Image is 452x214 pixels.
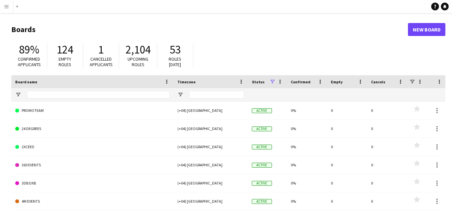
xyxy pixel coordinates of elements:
span: Cancels [371,79,385,84]
span: Active [252,199,272,204]
span: Roles [DATE] [169,56,182,67]
div: 0 [327,192,367,210]
span: Empty roles [59,56,72,67]
span: Active [252,181,272,186]
div: (+04) [GEOGRAPHIC_DATA] [174,174,248,192]
a: New Board [408,23,446,36]
div: 0 [367,120,407,137]
span: Board name [15,79,37,84]
div: 0% [287,156,327,174]
span: Timezone [177,79,196,84]
div: 0% [287,174,327,192]
div: 0% [287,138,327,156]
span: 1 [98,42,104,57]
a: 2XCEED [15,138,170,156]
input: Board name Filter Input [27,91,170,99]
span: Status [252,79,265,84]
span: Confirmed applicants [18,56,41,67]
div: (+04) [GEOGRAPHIC_DATA] [174,192,248,210]
div: 0% [287,192,327,210]
a: 360 EVENTS [15,156,170,174]
span: 124 [57,42,73,57]
div: 0 [327,120,367,137]
div: 0 [367,156,407,174]
a: 4M EVENTS [15,192,170,210]
div: 0% [287,120,327,137]
span: 2,104 [126,42,151,57]
div: 0 [327,101,367,119]
div: 0 [327,174,367,192]
span: Active [252,108,272,113]
button: Open Filter Menu [177,92,183,98]
div: (+04) [GEOGRAPHIC_DATA] [174,156,248,174]
a: 24 DEGREES [15,120,170,138]
div: 0% [287,101,327,119]
span: Active [252,163,272,168]
div: (+04) [GEOGRAPHIC_DATA] [174,120,248,137]
span: 89% [19,42,39,57]
div: 0 [367,174,407,192]
span: Active [252,145,272,149]
div: 0 [367,101,407,119]
span: Confirmed [291,79,311,84]
div: 0 [367,138,407,156]
input: Timezone Filter Input [189,91,244,99]
span: Empty [331,79,343,84]
div: 0 [327,156,367,174]
h1: Boards [11,25,408,34]
a: 3DB DXB [15,174,170,192]
div: (+04) [GEOGRAPHIC_DATA] [174,101,248,119]
div: 0 [327,138,367,156]
span: Upcoming roles [128,56,149,67]
span: Active [252,126,272,131]
span: 53 [170,42,181,57]
div: 0 [367,192,407,210]
div: (+04) [GEOGRAPHIC_DATA] [174,138,248,156]
a: PROMOTEAM [15,101,170,120]
button: Open Filter Menu [15,92,21,98]
span: Cancelled applicants [90,56,113,67]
